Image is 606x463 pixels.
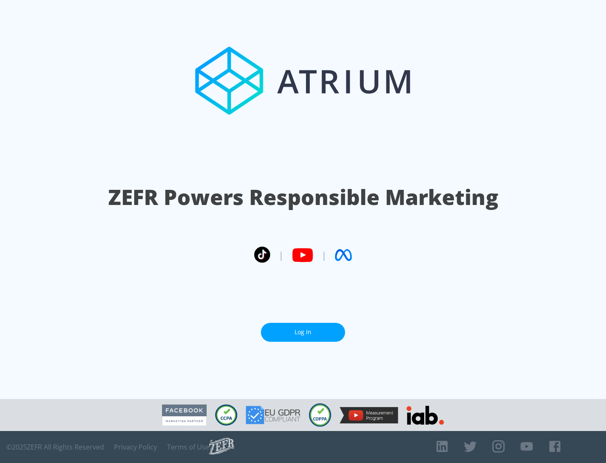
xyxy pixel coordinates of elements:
img: CCPA Compliant [215,404,237,426]
span: | [322,249,327,261]
img: COPPA Compliant [309,403,331,427]
span: | [279,249,284,261]
a: Privacy Policy [114,443,157,451]
img: IAB [407,406,444,425]
img: Facebook Marketing Partner [162,404,207,426]
a: Log In [261,323,345,342]
a: Terms of Use [167,443,209,451]
h1: ZEFR Powers Responsible Marketing [108,183,498,212]
img: YouTube Measurement Program [340,407,398,423]
span: © 2025 ZEFR All Rights Reserved [6,443,104,451]
img: GDPR Compliant [246,406,300,424]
